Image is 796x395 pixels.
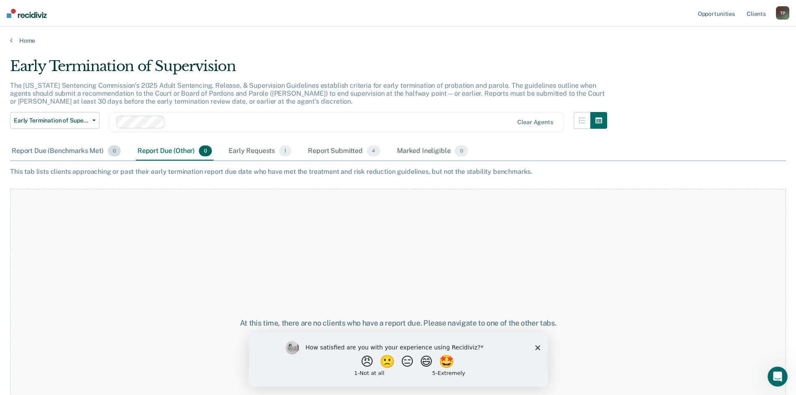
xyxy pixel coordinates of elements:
div: At this time, there are no clients who have a report due. Please navigate to one of the other tabs. [204,319,592,328]
div: Early Requests1 [227,142,293,161]
div: Report Submitted4 [306,142,382,161]
div: This tab lists clients approaching or past their early termination report due date who have met t... [10,168,786,176]
div: Clear agents [517,119,553,126]
span: 0 [455,145,468,156]
span: 0 [108,145,121,156]
div: Report Due (Benchmarks Met)0 [10,142,122,161]
span: 0 [199,145,212,156]
span: Early Termination of Supervision [14,117,89,124]
div: Report Due (Other)0 [136,142,214,161]
div: Early Termination of Supervision [10,58,607,82]
span: 4 [367,145,380,156]
div: T P [776,6,789,20]
button: TP [776,6,789,20]
a: Home [10,37,786,44]
span: 1 [279,145,291,156]
div: Marked Ineligible0 [395,142,470,161]
p: The [US_STATE] Sentencing Commission’s 2025 Adult Sentencing, Release, & Supervision Guidelines e... [10,82,605,105]
img: Recidiviz [7,9,47,18]
iframe: Survey by Kim from Recidiviz [249,333,548,387]
iframe: Intercom live chat [768,367,788,387]
button: Early Termination of Supervision [10,112,99,129]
